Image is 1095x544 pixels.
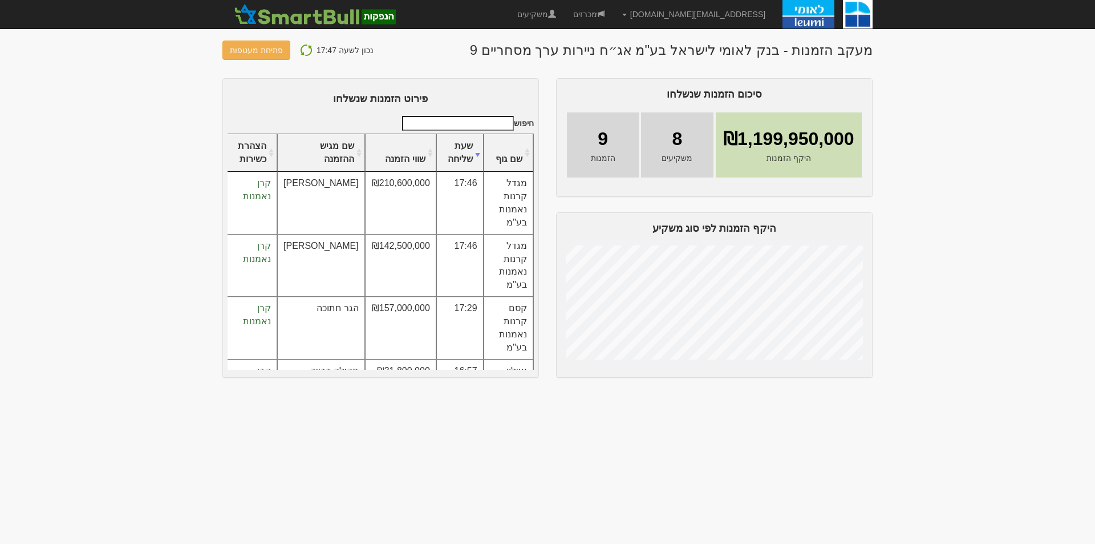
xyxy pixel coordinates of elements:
[333,93,428,104] span: פירוט הזמנות שנשלחו
[436,172,484,234] td: 17:46
[766,152,811,164] span: היקף הזמנות
[243,366,271,389] span: קרן נאמנות
[484,235,533,297] td: מגדל קרנות נאמנות בע"מ
[436,297,484,359] td: 17:29
[672,126,682,152] span: 8
[231,3,399,26] img: SmartBull Logo
[365,360,436,422] td: ₪31,800,000
[470,43,873,58] h1: מעקב הזמנות - בנק לאומי לישראל בע"מ אג״ח ניירות ערך מסחריים 9
[723,126,854,152] span: ₪1,199,950,000
[591,152,615,164] span: הזמנות
[484,172,533,234] td: מגדל קרנות נאמנות בע"מ
[365,134,436,172] th: שווי הזמנה : activate to sort column ascending
[277,172,365,234] td: [PERSON_NAME]
[436,134,484,172] th: שעת שליחה : activate to sort column ascending
[277,360,365,422] td: תהילה בבייב
[317,43,374,58] p: נכון לשעה 17:47
[598,126,608,152] span: 9
[277,235,365,297] td: [PERSON_NAME]
[667,88,762,100] span: סיכום הזמנות שנשלחו
[652,223,776,234] span: היקף הזמנות לפי סוג משקיע
[299,43,313,57] img: refresh-icon.png
[243,178,271,201] span: קרן נאמנות
[402,116,514,131] input: חיפוש
[365,297,436,359] td: ₪157,000,000
[227,134,277,172] th: הצהרת כשירות : activate to sort column ascending
[277,297,365,359] td: הגר חתוכה
[365,235,436,297] td: ₪142,500,000
[436,360,484,422] td: 16:57
[243,303,271,326] span: קרן נאמנות
[662,152,692,164] span: משקיעים
[484,297,533,359] td: קסם קרנות נאמנות בע"מ
[243,241,271,264] span: קרן נאמנות
[277,134,365,172] th: שם מגיש ההזמנה : activate to sort column ascending
[484,360,533,422] td: איילון קרנות נאמנות בע"מ
[484,134,533,172] th: שם גוף : activate to sort column ascending
[222,41,290,60] button: פתיחת מעטפות
[365,172,436,234] td: ₪210,600,000
[398,116,534,131] label: חיפוש
[436,235,484,297] td: 17:46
